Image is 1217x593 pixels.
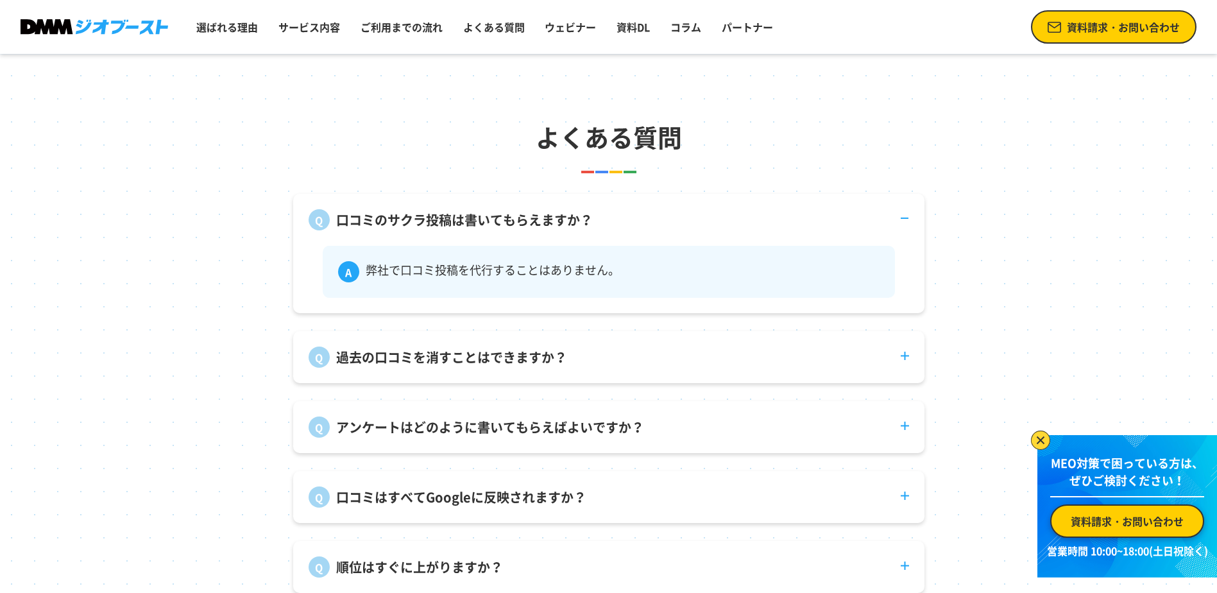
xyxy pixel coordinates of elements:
[336,488,586,507] p: 口コミはすべてGoogleに反映されますか？
[1031,10,1196,44] a: 資料請求・お問い合わせ
[366,261,620,282] p: 弊社で口コミ投稿を代行することはありません。
[1031,431,1050,450] img: バナーを閉じる
[21,19,168,35] img: DMMジオブースト
[336,211,593,230] p: 口コミのサクラ投稿は書いてもらえますか？
[1067,19,1180,35] span: 資料請求・お問い合わせ
[273,14,345,40] a: サービス内容
[336,348,567,367] p: 過去の口コミを消すことはできますか？
[191,14,263,40] a: 選ばれる理由
[1045,543,1209,558] p: 営業時間 10:00~18:00(土日祝除く)
[1050,504,1204,538] a: 資料請求・お問い合わせ
[717,14,778,40] a: パートナー
[1050,454,1204,497] p: MEO対策で困っている方は、 ぜひご検討ください！
[355,14,448,40] a: ご利用までの流れ
[665,14,706,40] a: コラム
[540,14,601,40] a: ウェビナー
[336,558,503,577] p: 順位はすぐに上がりますか？
[1071,513,1184,529] span: 資料請求・お問い合わせ
[458,14,530,40] a: よくある質問
[336,418,644,437] p: アンケートはどのように書いてもらえばよいですか？
[611,14,655,40] a: 資料DL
